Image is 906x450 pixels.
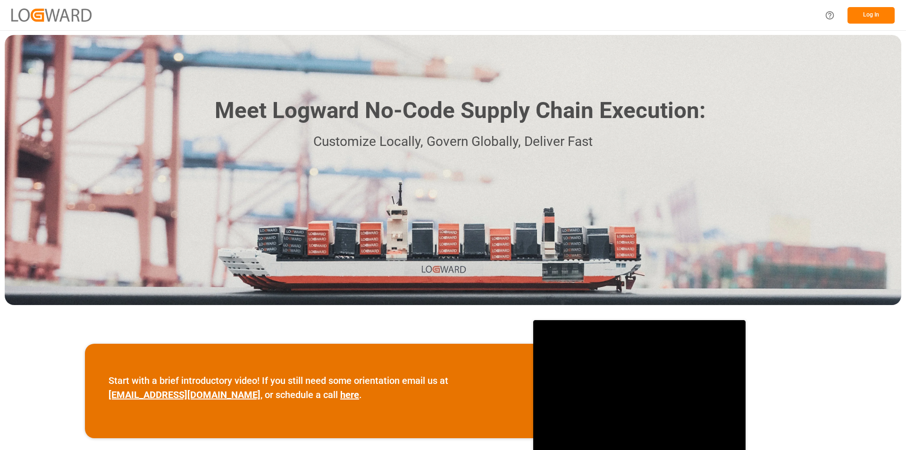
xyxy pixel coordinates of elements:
[201,131,705,153] p: Customize Locally, Govern Globally, Deliver Fast
[819,5,840,26] button: Help Center
[11,8,92,21] img: Logward_new_orange.png
[340,389,359,400] a: here
[847,7,895,24] button: Log In
[215,94,705,127] h1: Meet Logward No-Code Supply Chain Execution:
[109,374,510,402] p: Start with a brief introductory video! If you still need some orientation email us at , or schedu...
[109,389,260,400] a: [EMAIL_ADDRESS][DOMAIN_NAME]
